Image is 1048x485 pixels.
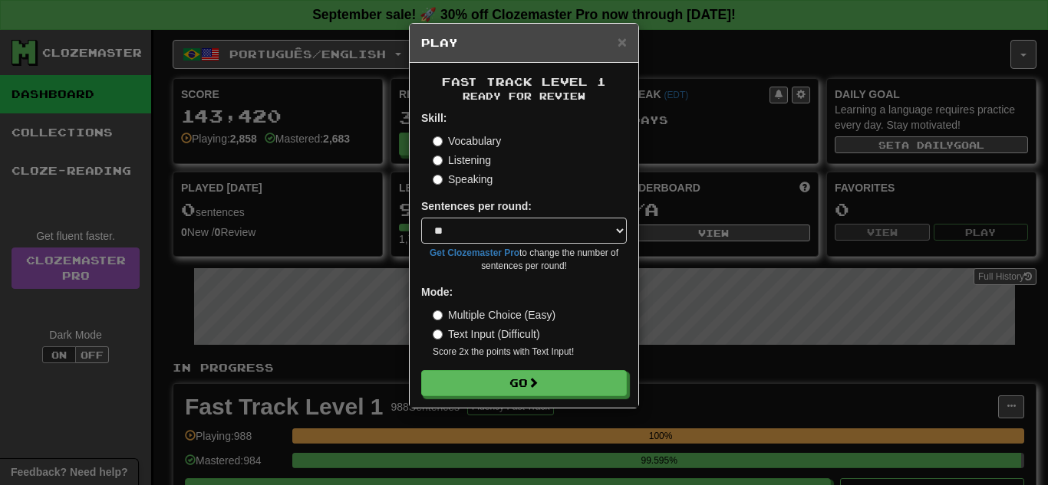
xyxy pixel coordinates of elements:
[421,286,453,298] strong: Mode:
[442,75,606,88] span: Fast Track Level 1
[433,136,443,146] input: Vocabulary
[421,90,627,103] small: Ready for Review
[433,307,555,323] label: Multiple Choice (Easy)
[421,247,627,273] small: to change the number of sentences per round!
[618,33,627,51] span: ×
[421,35,627,51] h5: Play
[421,370,627,396] button: Go
[421,198,532,214] label: Sentences per round:
[433,172,493,187] label: Speaking
[618,34,627,50] button: Close
[433,156,443,165] input: Listening
[421,112,447,124] strong: Skill:
[433,133,501,149] label: Vocabulary
[433,175,443,185] input: Speaking
[433,152,491,168] label: Listening
[433,310,443,320] input: Multiple Choice (Easy)
[430,247,519,258] a: Get Clozemaster Pro
[433,329,443,339] input: Text Input (Difficult)
[433,346,627,359] small: Score 2x the points with Text Input !
[433,326,540,342] label: Text Input (Difficult)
